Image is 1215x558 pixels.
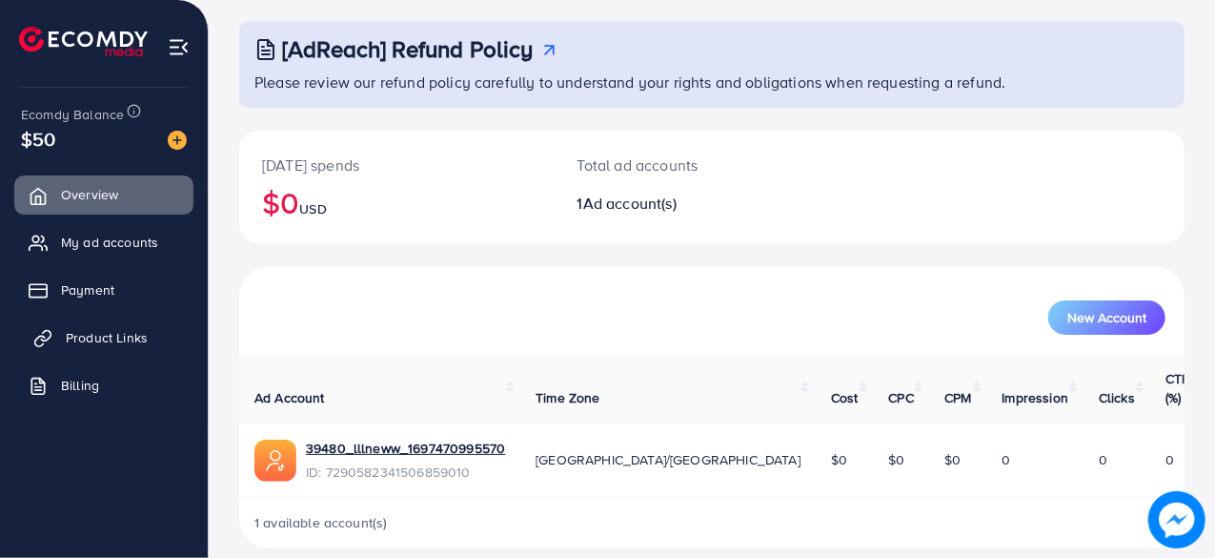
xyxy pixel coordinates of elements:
p: Total ad accounts [577,154,768,176]
span: My ad accounts [61,233,158,252]
p: Please review our refund policy carefully to understand your rights and obligations when requesti... [254,71,1173,93]
span: 0 [1165,450,1174,469]
a: My ad accounts [14,223,193,261]
a: Billing [14,366,193,404]
a: Product Links [14,319,193,357]
span: 1 available account(s) [254,513,388,532]
img: logo [19,27,148,56]
img: image [168,131,187,150]
h2: $0 [262,184,532,220]
span: Time Zone [536,388,599,407]
span: [GEOGRAPHIC_DATA]/[GEOGRAPHIC_DATA] [536,450,800,469]
span: Ad account(s) [583,193,677,214]
button: New Account [1048,300,1165,335]
span: Billing [61,376,99,395]
span: 0 [1002,450,1011,469]
p: [DATE] spends [262,154,532,176]
img: ic-ads-acc.e4c84228.svg [254,440,296,482]
a: Overview [14,176,193,214]
span: USD [299,199,326,218]
span: Impression [1002,388,1069,407]
span: $50 [21,125,55,153]
img: image [1151,494,1202,545]
h2: 1 [577,195,768,213]
span: Ecomdy Balance [21,105,124,124]
span: $0 [944,450,961,469]
a: 39480_lllneww_1697470995570 [306,439,505,458]
span: Cost [831,388,859,407]
span: Ad Account [254,388,325,407]
span: $0 [831,450,847,469]
span: Overview [61,185,118,204]
span: Payment [61,280,114,300]
h3: [AdReach] Refund Policy [282,35,534,63]
span: $0 [889,450,905,469]
span: CPC [889,388,914,407]
span: Product Links [66,328,148,347]
img: menu [168,36,190,58]
span: 0 [1099,450,1107,469]
span: CTR (%) [1165,369,1190,407]
span: CPM [944,388,971,407]
span: New Account [1067,311,1146,324]
a: Payment [14,271,193,309]
span: Clicks [1099,388,1135,407]
span: ID: 7290582341506859010 [306,463,505,482]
